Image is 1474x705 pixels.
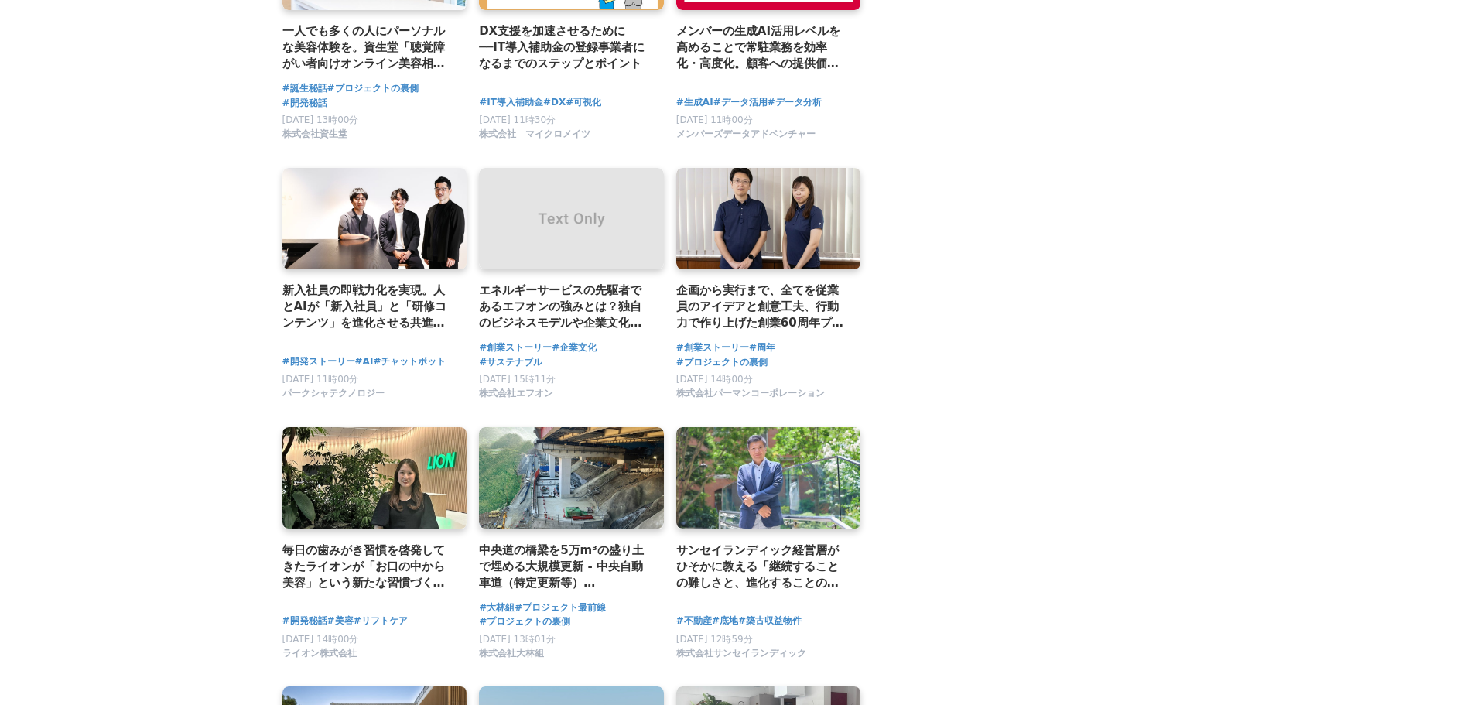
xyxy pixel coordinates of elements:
[282,392,385,402] a: パークシャテクノロジー
[676,95,713,110] a: #生成AI
[676,128,816,141] span: メンバーズデータアドベンチャー
[738,614,802,628] a: #築古収益物件
[676,387,825,400] span: 株式会社パーマンコーポレーション
[479,355,542,370] a: #サステナブル
[282,634,359,645] span: [DATE] 14時00分
[282,647,357,660] span: ライオン株式会社
[327,81,419,96] a: #プロジェクトの裏側
[282,542,455,592] a: 毎日の歯みがき習慣を啓発してきたライオンが「お口の中から美容」という新たな習慣づくりに挑戦！リベンジに燃える企画者の思いとは
[566,95,601,110] a: #可視化
[479,651,544,662] a: 株式会社大林組
[479,542,652,592] a: 中央道の橋梁を5万m³の盛り土で埋める大規模更新 - 中央自動車道（特定更新等）[PERSON_NAME]工事
[282,354,355,369] a: #開発ストーリー
[479,374,556,385] span: [DATE] 15時11分
[282,387,385,400] span: パークシャテクノロジー
[479,128,590,141] span: 株式会社 マイクロメイツ
[676,542,849,592] a: サンセイランディック経営層がひそかに教える「継続することの難しさと、進化することの大切さ」
[355,354,374,369] a: #AI
[712,614,738,628] a: #底地
[479,614,570,629] a: #プロジェクトの裏側
[282,282,455,332] a: 新入社員の即戦力化を実現。人とAIが「新入社員」と「研修コンテンツ」を進化させる共進化型育成
[282,22,455,73] a: 一人でも多くの人にパーソナルな美容体験を。資生堂「聴覚障がい者向けオンライン美容相談サービス」
[282,81,327,96] a: #誕生秘話
[676,355,768,370] a: #プロジェクトの裏側
[676,651,806,662] a: 株式会社サンセイランディック
[479,132,590,143] a: 株式会社 マイクロメイツ
[282,115,359,125] span: [DATE] 13時00分
[768,95,822,110] a: #データ分析
[479,282,652,332] a: エネルギーサービスの先駆者であるエフオンの強みとは？独自のビジネスモデルや企業文化に迫る
[327,614,354,628] a: #美容
[676,634,753,645] span: [DATE] 12時59分
[282,374,359,385] span: [DATE] 11時00分
[282,128,347,141] span: 株式会社資生堂
[676,282,849,332] a: 企画から実行まで、全てを従業員のアイデアと創意工夫、行動力で作り上げた創業60周年プロジェクト
[676,341,749,355] a: #創業ストーリー
[479,634,556,645] span: [DATE] 13時01分
[479,95,543,110] a: #IT導入補助金
[713,95,768,110] a: #データ活用
[676,647,806,660] span: 株式会社サンセイランディック
[676,115,753,125] span: [DATE] 11時00分
[515,601,606,615] a: #プロジェクト最前線
[479,647,544,660] span: 株式会社大林組
[282,651,357,662] a: ライオン株式会社
[543,95,566,110] a: #DX
[676,614,712,628] a: #不動産
[354,614,408,628] a: #リフトケア
[479,392,553,402] a: 株式会社エフオン
[282,614,327,628] a: #開発秘話
[479,601,515,615] a: #大林組
[282,96,327,111] a: #開発秘話
[676,22,849,73] a: メンバーの生成AI活用レベルを高めることで常駐業務を効率化・高度化。顧客への提供価値を高めるメンバーズデータアドベンチャーの取り組み。
[479,387,553,400] span: 株式会社エフオン
[479,22,652,73] a: DX支援を加速させるために──IT導入補助金の登録事業者になるまでのステップとポイント
[479,341,552,355] a: #創業ストーリー
[479,115,556,125] span: [DATE] 11時30分
[676,374,753,385] span: [DATE] 14時00分
[373,354,446,369] a: #チャットボット
[676,132,816,143] a: メンバーズデータアドベンチャー
[676,392,825,402] a: 株式会社パーマンコーポレーション
[749,341,775,355] a: #周年
[552,341,597,355] a: #企業文化
[282,132,347,143] a: 株式会社資生堂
